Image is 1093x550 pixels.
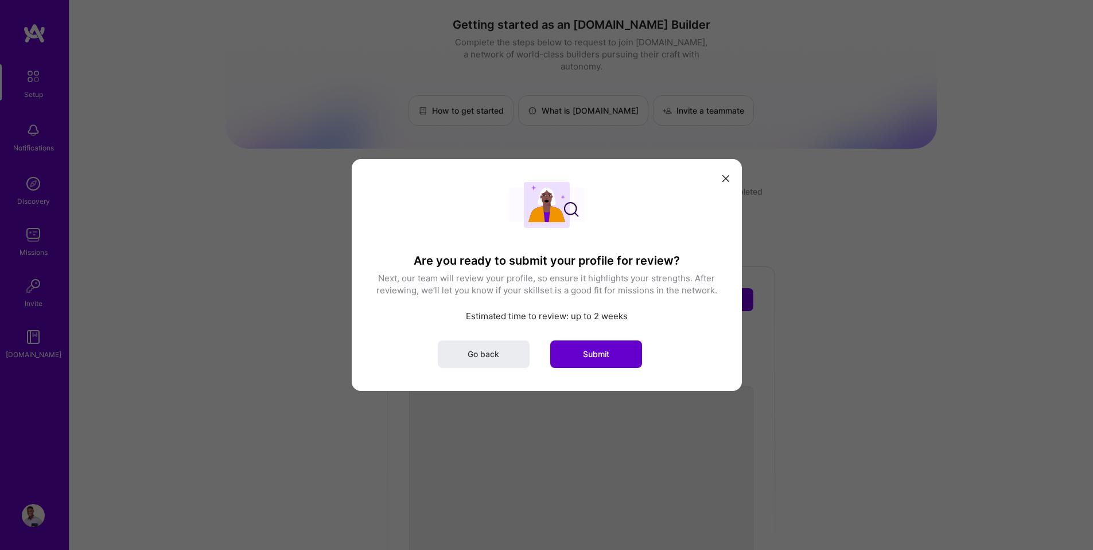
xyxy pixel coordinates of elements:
[375,254,719,268] h3: Are you ready to submit your profile for review?
[550,340,642,368] button: Submit
[375,272,719,296] p: Next, our team will review your profile, so ensure it highlights your strengths. After reviewing,...
[722,175,729,182] i: icon Close
[468,348,499,360] span: Go back
[438,340,530,368] button: Go back
[509,182,585,228] img: User
[352,159,742,391] div: modal
[375,310,719,322] p: Estimated time to review: up to 2 weeks
[583,348,609,360] span: Submit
